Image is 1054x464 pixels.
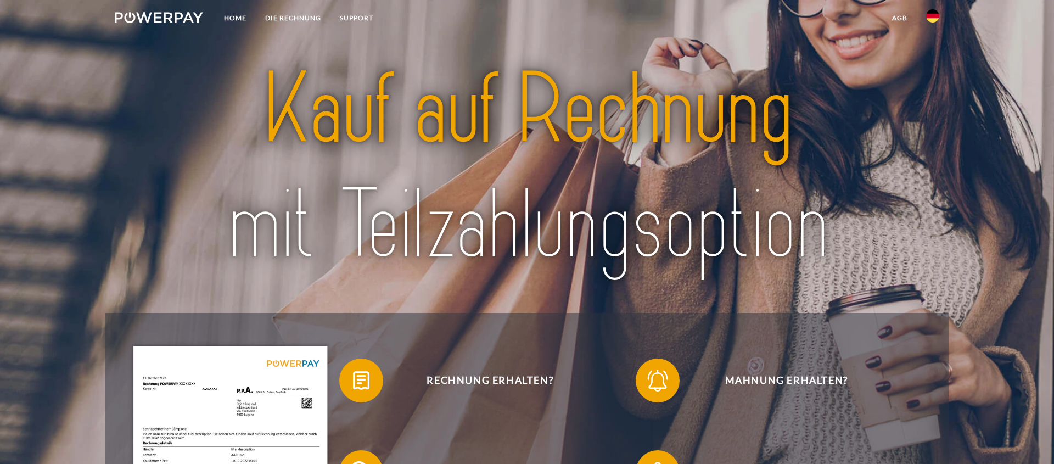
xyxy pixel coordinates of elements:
[347,367,375,394] img: qb_bill.svg
[926,9,939,23] img: de
[115,12,203,23] img: logo-powerpay-white.svg
[330,8,383,28] a: SUPPORT
[883,8,917,28] a: agb
[636,359,921,402] button: Mahnung erhalten?
[339,359,625,402] button: Rechnung erhalten?
[644,367,671,394] img: qb_bell.svg
[356,359,625,402] span: Rechnung erhalten?
[652,359,921,402] span: Mahnung erhalten?
[155,47,899,289] img: title-powerpay_de.svg
[215,8,256,28] a: Home
[256,8,330,28] a: DIE RECHNUNG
